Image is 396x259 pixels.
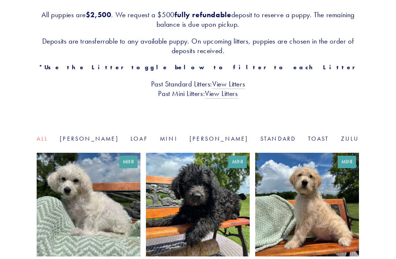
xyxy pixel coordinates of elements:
strong: $2,500 [86,10,111,19]
a: Loaf [131,135,148,142]
a: All [37,135,48,142]
a: Zulu [341,135,359,142]
a: Mini [160,135,178,142]
h3: Past Standard Litters: Past Mini Litters: [37,79,359,98]
a: [PERSON_NAME] [60,135,119,142]
a: View Litters [205,89,238,99]
h3: All puppies are . We request a $500 deposit to reserve a puppy. The remaining balance is due upon... [37,10,359,29]
strong: *Use the Litter toggle below to filter to each Litter [39,64,357,71]
h3: Deposits are transferrable to any available puppy. On upcoming litters, puppies are chosen in the... [37,36,359,55]
a: Toast [308,135,329,142]
strong: fully refundable [175,10,231,19]
a: Standard [260,135,296,142]
a: [PERSON_NAME] [190,135,249,142]
a: View Litters [212,79,245,89]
